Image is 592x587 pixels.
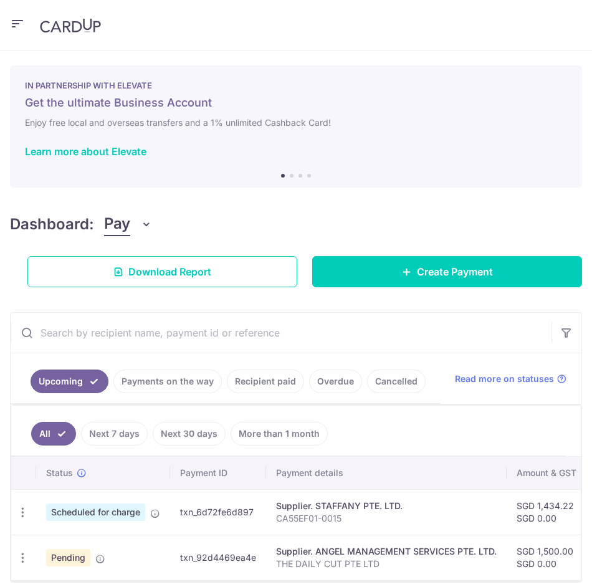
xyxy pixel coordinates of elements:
[455,373,554,385] span: Read more on statuses
[170,535,266,580] td: txn_92d4469ea4e
[46,549,90,566] span: Pending
[104,212,152,236] button: Pay
[31,370,108,393] a: Upcoming
[367,370,426,393] a: Cancelled
[517,467,576,479] span: Amount & GST
[46,503,145,521] span: Scheduled for charge
[266,457,507,489] th: Payment details
[25,95,567,110] h5: Get the ultimate Business Account
[231,422,328,446] a: More than 1 month
[417,264,493,279] span: Create Payment
[128,264,211,279] span: Download Report
[170,457,266,489] th: Payment ID
[455,373,566,385] a: Read more on statuses
[276,512,497,525] p: CA55EF01-0015
[276,545,497,558] div: Supplier. ANGEL MANAGEMENT SERVICES PTE. LTD.
[309,370,362,393] a: Overdue
[276,500,497,512] div: Supplier. STAFFANY PTE. LTD.
[25,80,567,90] p: IN PARTNERSHIP WITH ELEVATE
[153,422,226,446] a: Next 30 days
[113,370,222,393] a: Payments on the way
[227,370,304,393] a: Recipient paid
[104,212,130,236] span: Pay
[512,550,580,581] iframe: Opens a widget where you can find more information
[25,145,146,158] a: Learn more about Elevate
[81,422,148,446] a: Next 7 days
[25,115,567,130] h6: Enjoy free local and overseas transfers and a 1% unlimited Cashback Card!
[276,558,497,570] p: THE DAILY CUT PTE LTD
[11,313,551,353] input: Search by recipient name, payment id or reference
[40,18,101,33] img: CardUp
[31,422,76,446] a: All
[46,467,73,479] span: Status
[170,489,266,535] td: txn_6d72fe6d897
[27,256,297,287] a: Download Report
[10,213,94,236] h4: Dashboard:
[312,256,582,287] a: Create Payment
